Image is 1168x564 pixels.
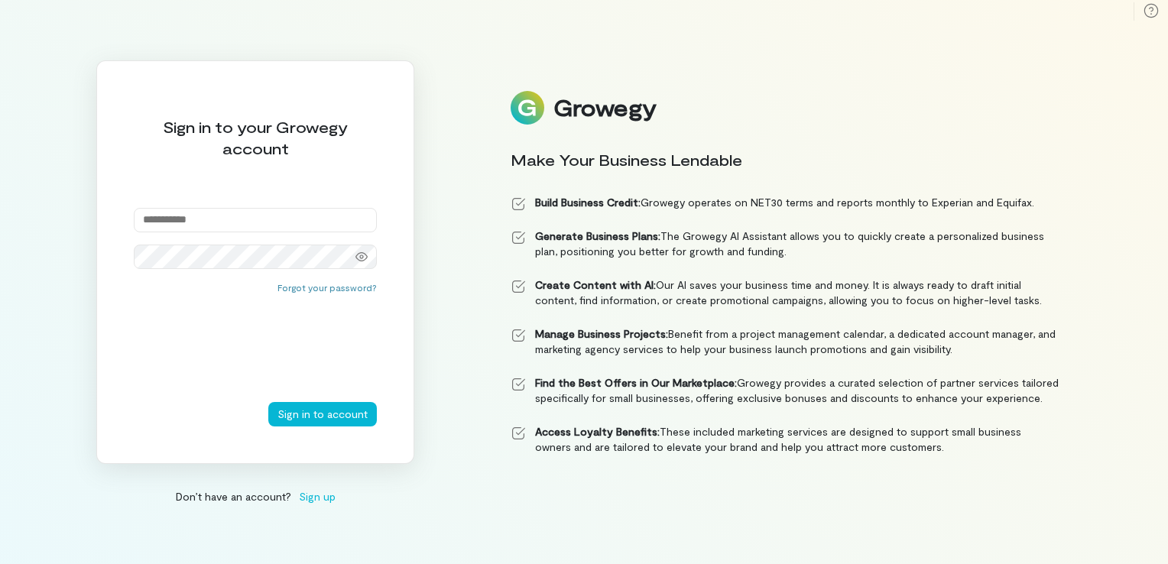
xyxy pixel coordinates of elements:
[535,196,641,209] strong: Build Business Credit:
[535,278,656,291] strong: Create Content with AI:
[535,376,737,389] strong: Find the Best Offers in Our Marketplace:
[299,488,336,504] span: Sign up
[535,229,660,242] strong: Generate Business Plans:
[535,425,660,438] strong: Access Loyalty Benefits:
[511,91,544,125] img: Logo
[96,488,414,504] div: Don’t have an account?
[511,277,1059,308] li: Our AI saves your business time and money. It is always ready to draft initial content, find info...
[277,281,377,293] button: Forgot your password?
[268,402,377,426] button: Sign in to account
[511,326,1059,357] li: Benefit from a project management calendar, a dedicated account manager, and marketing agency ser...
[511,229,1059,259] li: The Growegy AI Assistant allows you to quickly create a personalized business plan, positioning y...
[511,195,1059,210] li: Growegy operates on NET30 terms and reports monthly to Experian and Equifax.
[511,424,1059,455] li: These included marketing services are designed to support small business owners and are tailored ...
[511,375,1059,406] li: Growegy provides a curated selection of partner services tailored specifically for small business...
[511,149,1059,170] div: Make Your Business Lendable
[134,116,377,159] div: Sign in to your Growegy account
[553,95,656,121] div: Growegy
[535,327,668,340] strong: Manage Business Projects:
